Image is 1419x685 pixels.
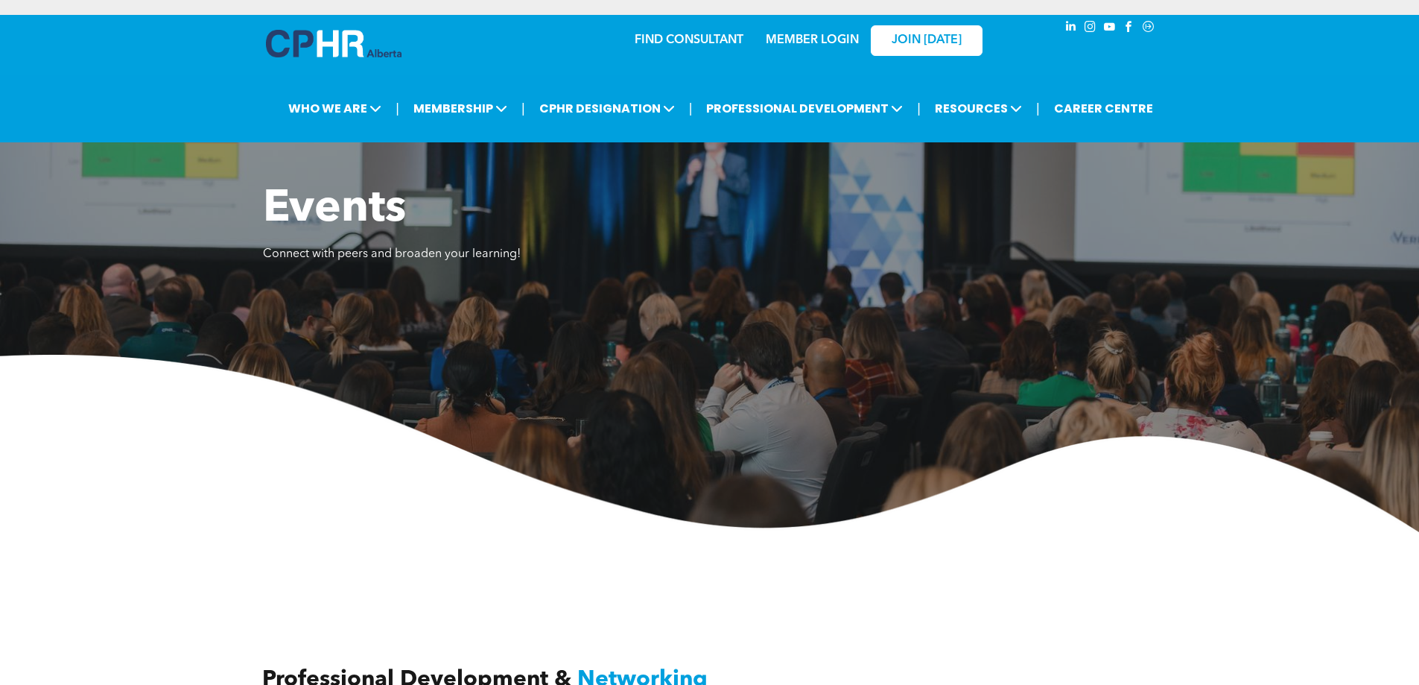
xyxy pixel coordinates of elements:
[1121,19,1137,39] a: facebook
[409,95,512,122] span: MEMBERSHIP
[535,95,679,122] span: CPHR DESIGNATION
[284,95,386,122] span: WHO WE ARE
[1063,19,1079,39] a: linkedin
[892,34,962,48] span: JOIN [DATE]
[635,34,743,46] a: FIND CONSULTANT
[1082,19,1099,39] a: instagram
[930,95,1026,122] span: RESOURCES
[1102,19,1118,39] a: youtube
[871,25,982,56] a: JOIN [DATE]
[396,93,399,124] li: |
[1036,93,1040,124] li: |
[521,93,525,124] li: |
[917,93,921,124] li: |
[702,95,907,122] span: PROFESSIONAL DEVELOPMENT
[266,30,401,57] img: A blue and white logo for cp alberta
[689,93,693,124] li: |
[263,248,521,260] span: Connect with peers and broaden your learning!
[263,187,406,232] span: Events
[1140,19,1157,39] a: Social network
[1050,95,1158,122] a: CAREER CENTRE
[766,34,859,46] a: MEMBER LOGIN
